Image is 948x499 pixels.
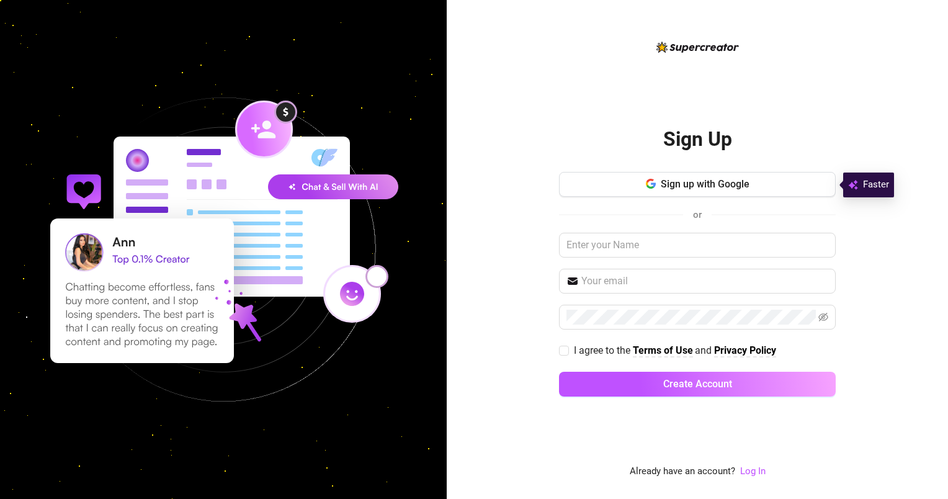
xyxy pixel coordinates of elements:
[695,344,714,356] span: and
[693,209,702,220] span: or
[714,344,776,357] a: Privacy Policy
[633,344,693,357] a: Terms of Use
[863,178,889,192] span: Faster
[663,378,732,390] span: Create Account
[740,464,766,479] a: Log In
[740,465,766,477] a: Log In
[633,344,693,356] strong: Terms of Use
[663,127,732,152] h2: Sign Up
[559,372,836,397] button: Create Account
[661,178,749,190] span: Sign up with Google
[848,178,858,192] img: svg%3e
[714,344,776,356] strong: Privacy Policy
[574,344,633,356] span: I agree to the
[9,35,438,464] img: signup-background-D0MIrEPF.svg
[559,233,836,258] input: Enter your Name
[818,312,828,322] span: eye-invisible
[559,172,836,197] button: Sign up with Google
[630,464,735,479] span: Already have an account?
[581,274,828,289] input: Your email
[656,42,739,53] img: logo-BBDzfeDw.svg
